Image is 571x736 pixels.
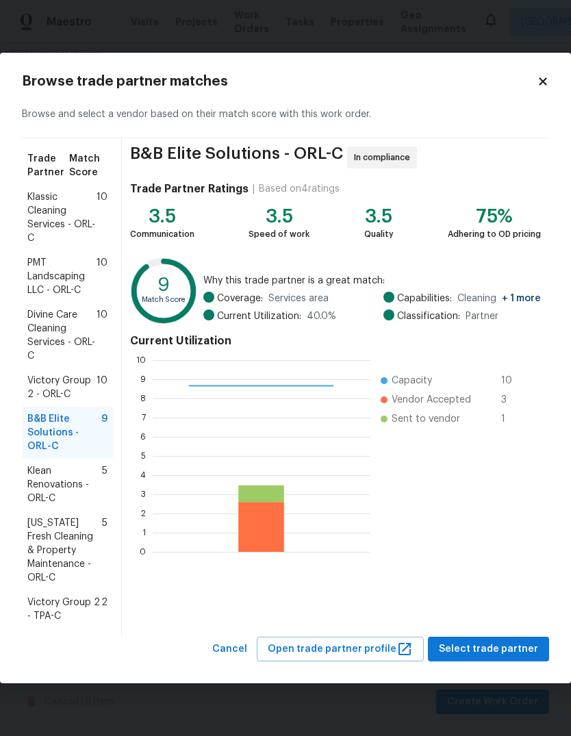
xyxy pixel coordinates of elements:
[392,374,432,388] span: Capacity
[141,509,146,518] text: 2
[27,516,102,585] span: [US_STATE] Fresh Cleaning & Property Maintenance - ORL-C
[364,227,394,241] div: Quality
[22,75,537,88] h2: Browse trade partner matches
[27,464,102,505] span: Klean Renovations - ORL-C
[502,294,541,303] span: + 1 more
[141,452,146,460] text: 5
[140,375,146,383] text: 9
[97,256,107,297] span: 10
[130,334,541,348] h4: Current Utilization
[203,274,541,288] span: Why this trade partner is a great match:
[101,596,107,623] span: 2
[392,393,471,407] span: Vendor Accepted
[27,256,97,297] span: PMT Landscaping LLC - ORL-C
[392,412,460,426] span: Sent to vendor
[307,309,336,323] span: 40.0 %
[27,374,97,401] span: Victory Group 2 - ORL-C
[397,309,460,323] span: Classification:
[102,464,107,505] span: 5
[428,637,549,662] button: Select trade partner
[354,151,416,164] span: In compliance
[501,393,523,407] span: 3
[448,227,541,241] div: Adhering to OD pricing
[27,152,69,179] span: Trade Partner
[466,309,498,323] span: Partner
[27,412,101,453] span: B&B Elite Solutions - ORL-C
[140,433,146,441] text: 6
[142,296,186,304] text: Match Score
[130,147,343,168] span: B&B Elite Solutions - ORL-C
[439,641,538,658] span: Select trade partner
[397,292,452,305] span: Capabilities:
[501,374,523,388] span: 10
[22,91,549,138] div: Browse and select a vendor based on their match score with this work order.
[259,182,340,196] div: Based on 4 ratings
[457,292,541,305] span: Cleaning
[207,637,253,662] button: Cancel
[140,548,146,556] text: 0
[142,414,146,422] text: 7
[217,309,301,323] span: Current Utilization:
[97,190,107,245] span: 10
[217,292,263,305] span: Coverage:
[249,227,309,241] div: Speed of work
[249,210,309,223] div: 3.5
[140,471,146,479] text: 4
[69,152,107,179] span: Match Score
[158,276,170,294] text: 9
[130,210,194,223] div: 3.5
[130,227,194,241] div: Communication
[140,394,146,403] text: 8
[142,529,146,537] text: 1
[136,356,146,364] text: 10
[101,412,107,453] span: 9
[97,308,107,363] span: 10
[27,596,101,623] span: Victory Group 2 - TPA-C
[102,516,107,585] span: 5
[501,412,523,426] span: 1
[27,190,97,245] span: Klassic Cleaning Services - ORL-C
[130,182,249,196] h4: Trade Partner Ratings
[448,210,541,223] div: 75%
[268,641,413,658] span: Open trade partner profile
[257,637,424,662] button: Open trade partner profile
[364,210,394,223] div: 3.5
[27,308,97,363] span: Divine Care Cleaning Services - ORL-C
[249,182,259,196] div: |
[97,374,107,401] span: 10
[212,641,247,658] span: Cancel
[268,292,329,305] span: Services area
[141,490,146,498] text: 3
